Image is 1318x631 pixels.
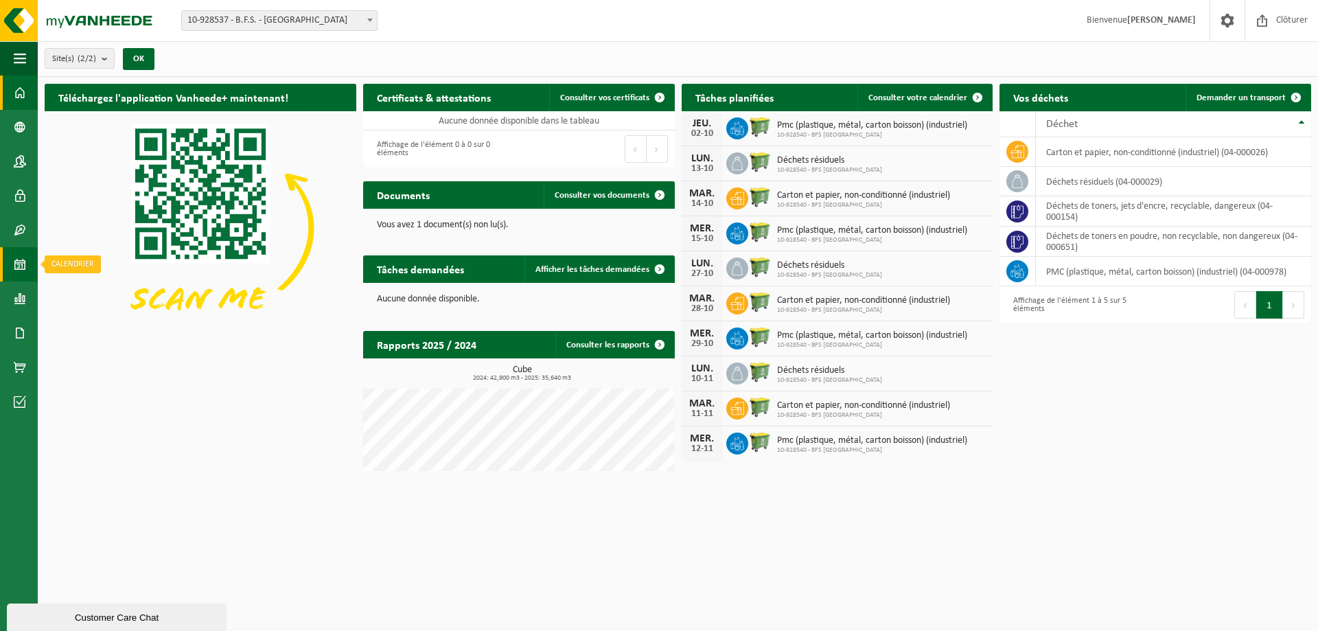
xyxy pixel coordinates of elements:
h2: Documents [363,181,443,208]
span: 10-928540 - BFS [GEOGRAPHIC_DATA] [777,166,882,174]
td: déchets de toners, jets d'encre, recyclable, dangereux (04-000154) [1036,196,1311,227]
p: Vous avez 1 document(s) non lu(s). [377,220,661,230]
img: WB-0660-HPE-GN-50 [748,220,772,244]
button: Previous [625,135,647,163]
button: OK [123,48,154,70]
a: Consulter votre calendrier [857,84,991,111]
span: 10-928540 - BFS [GEOGRAPHIC_DATA] [777,236,967,244]
div: Affichage de l'élément 1 à 5 sur 5 éléments [1006,290,1148,320]
td: déchets résiduels (04-000029) [1036,167,1311,196]
span: Déchets résiduels [777,155,882,166]
img: WB-0660-HPE-GN-50 [748,431,772,454]
span: Déchets résiduels [777,260,882,271]
span: 10-928540 - BFS [GEOGRAPHIC_DATA] [777,201,950,209]
div: 11-11 [689,409,716,419]
span: 10-928540 - BFS [GEOGRAPHIC_DATA] [777,446,967,455]
a: Consulter vos certificats [549,84,673,111]
div: MAR. [689,188,716,199]
span: Déchet [1046,119,1078,130]
a: Consulter les rapports [555,331,673,358]
div: MER. [689,223,716,234]
span: Afficher les tâches demandées [535,265,649,274]
img: Download de VHEPlus App [45,111,356,345]
button: Previous [1234,291,1256,319]
div: MAR. [689,398,716,409]
h2: Tâches planifiées [682,84,787,111]
span: Déchets résiduels [777,365,882,376]
button: Site(s)(2/2) [45,48,115,69]
strong: [PERSON_NAME] [1127,15,1196,25]
a: Consulter vos documents [544,181,673,209]
img: WB-0660-HPE-GN-50 [748,255,772,279]
span: Consulter vos documents [555,191,649,200]
h2: Téléchargez l'application Vanheede+ maintenant! [45,84,302,111]
span: 10-928537 - B.F.S. - WOLUWE-SAINT-PIERRE [182,11,377,30]
img: WB-0660-HPE-GN-50 [748,150,772,174]
span: 10-928540 - BFS [GEOGRAPHIC_DATA] [777,131,967,139]
h2: Certificats & attestations [363,84,505,111]
span: Carton et papier, non-conditionné (industriel) [777,400,950,411]
div: 14-10 [689,199,716,209]
span: Carton et papier, non-conditionné (industriel) [777,190,950,201]
div: 27-10 [689,269,716,279]
img: WB-0660-HPE-GN-50 [748,290,772,314]
iframe: chat widget [7,601,229,631]
a: Demander un transport [1186,84,1310,111]
div: 28-10 [689,304,716,314]
span: 2024: 42,900 m3 - 2025: 35,640 m3 [370,375,675,382]
span: Pmc (plastique, métal, carton boisson) (industriel) [777,120,967,131]
span: 10-928540 - BFS [GEOGRAPHIC_DATA] [777,376,882,385]
span: Pmc (plastique, métal, carton boisson) (industriel) [777,225,967,236]
span: 10-928540 - BFS [GEOGRAPHIC_DATA] [777,341,967,349]
div: LUN. [689,363,716,374]
p: Aucune donnée disponible. [377,295,661,304]
h3: Cube [370,365,675,382]
span: Site(s) [52,49,96,69]
div: JEU. [689,118,716,129]
button: Next [647,135,668,163]
div: MER. [689,433,716,444]
a: Afficher les tâches demandées [524,255,673,283]
td: PMC (plastique, métal, carton boisson) (industriel) (04-000978) [1036,257,1311,286]
button: 1 [1256,291,1283,319]
div: Affichage de l'élément 0 à 0 sur 0 éléments [370,134,512,164]
count: (2/2) [78,54,96,63]
img: WB-0660-HPE-GN-50 [748,395,772,419]
div: MAR. [689,293,716,304]
span: 10-928537 - B.F.S. - WOLUWE-SAINT-PIERRE [181,10,378,31]
img: WB-0660-HPE-GN-50 [748,185,772,209]
img: WB-0660-HPE-GN-50 [748,360,772,384]
div: 13-10 [689,164,716,174]
td: carton et papier, non-conditionné (industriel) (04-000026) [1036,137,1311,167]
h2: Rapports 2025 / 2024 [363,331,490,358]
div: LUN. [689,153,716,164]
div: 15-10 [689,234,716,244]
div: 29-10 [689,339,716,349]
div: MER. [689,328,716,339]
div: 12-11 [689,444,716,454]
span: Pmc (plastique, métal, carton boisson) (industriel) [777,435,967,446]
span: 10-928540 - BFS [GEOGRAPHIC_DATA] [777,411,950,420]
span: 10-928540 - BFS [GEOGRAPHIC_DATA] [777,306,950,314]
span: Demander un transport [1196,93,1286,102]
td: déchets de toners en poudre, non recyclable, non dangereux (04-000651) [1036,227,1311,257]
button: Next [1283,291,1304,319]
span: Consulter vos certificats [560,93,649,102]
span: 10-928540 - BFS [GEOGRAPHIC_DATA] [777,271,882,279]
h2: Tâches demandées [363,255,478,282]
span: Pmc (plastique, métal, carton boisson) (industriel) [777,330,967,341]
span: Consulter votre calendrier [868,93,967,102]
div: 10-11 [689,374,716,384]
span: Carton et papier, non-conditionné (industriel) [777,295,950,306]
div: 02-10 [689,129,716,139]
div: LUN. [689,258,716,269]
td: Aucune donnée disponible dans le tableau [363,111,675,130]
img: WB-0660-HPE-GN-50 [748,325,772,349]
h2: Vos déchets [999,84,1082,111]
img: WB-0660-HPE-GN-50 [748,115,772,139]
